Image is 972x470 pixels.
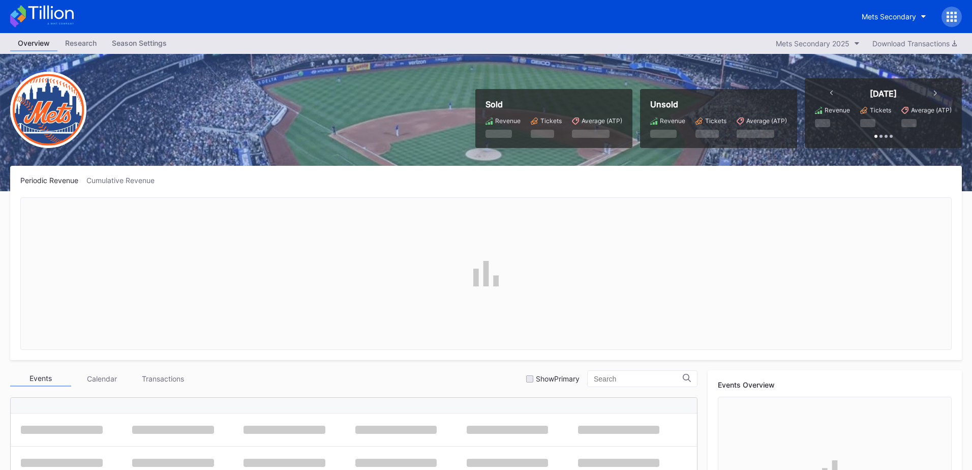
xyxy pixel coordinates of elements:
div: Periodic Revenue [20,176,86,185]
div: Unsold [650,99,787,109]
div: Average (ATP) [746,117,787,125]
a: Overview [10,36,57,51]
div: Cumulative Revenue [86,176,163,185]
a: Research [57,36,104,51]
div: Tickets [705,117,726,125]
div: [DATE] [870,89,897,99]
div: Download Transactions [872,39,957,48]
div: Average (ATP) [582,117,622,125]
img: New-York-Mets-Transparent.png [10,72,86,148]
div: Sold [485,99,622,109]
div: Events Overview [718,380,952,389]
div: Events [10,371,71,387]
button: Download Transactions [867,37,962,50]
a: Season Settings [104,36,174,51]
div: Revenue [660,117,685,125]
button: Mets Secondary 2025 [771,37,865,50]
div: Revenue [825,106,850,114]
div: Calendar [71,371,132,387]
div: Tickets [870,106,891,114]
div: Transactions [132,371,193,387]
div: Research [57,36,104,50]
div: Revenue [495,117,521,125]
div: Mets Secondary [862,12,916,21]
input: Search [594,375,683,383]
div: Show Primary [536,374,580,383]
div: Average (ATP) [911,106,952,114]
div: Season Settings [104,36,174,50]
div: Mets Secondary 2025 [776,39,849,48]
button: Mets Secondary [854,7,934,26]
div: Tickets [540,117,562,125]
